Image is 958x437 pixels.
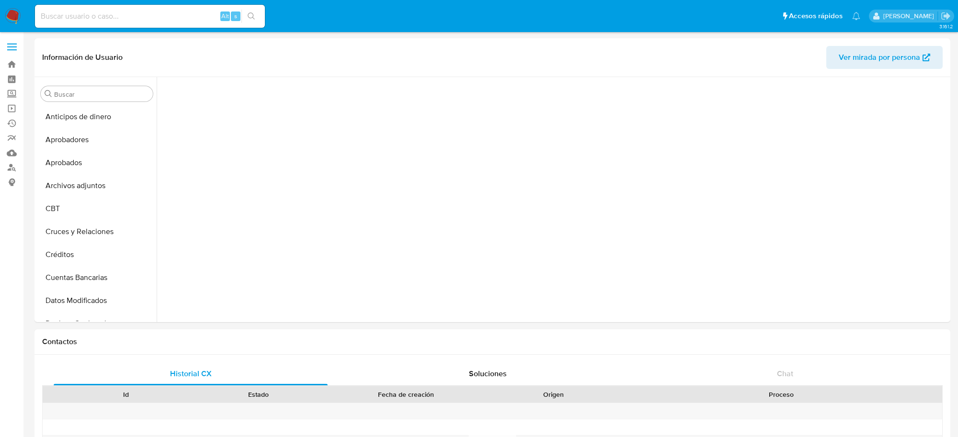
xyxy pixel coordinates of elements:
[241,10,261,23] button: search-icon
[37,289,157,312] button: Datos Modificados
[37,105,157,128] button: Anticipos de dinero
[221,11,229,21] span: Alt
[839,46,920,69] span: Ver mirada por persona
[777,368,793,379] span: Chat
[42,53,123,62] h1: Información de Usuario
[234,11,237,21] span: s
[37,220,157,243] button: Cruces y Relaciones
[35,10,265,22] input: Buscar usuario o caso...
[627,390,935,399] div: Proceso
[494,390,613,399] div: Origen
[37,197,157,220] button: CBT
[469,368,507,379] span: Soluciones
[826,46,943,69] button: Ver mirada por persona
[852,12,860,20] a: Notificaciones
[66,390,185,399] div: Id
[37,243,157,266] button: Créditos
[789,11,843,21] span: Accesos rápidos
[42,337,943,347] h1: Contactos
[941,11,951,21] a: Salir
[37,266,157,289] button: Cuentas Bancarias
[37,128,157,151] button: Aprobadores
[883,11,937,21] p: cesar.gonzalez@mercadolibre.com.mx
[331,390,480,399] div: Fecha de creación
[45,90,52,98] button: Buscar
[37,151,157,174] button: Aprobados
[37,174,157,197] button: Archivos adjuntos
[199,390,318,399] div: Estado
[37,312,157,335] button: Devices Geolocation
[170,368,212,379] span: Historial CX
[54,90,149,99] input: Buscar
